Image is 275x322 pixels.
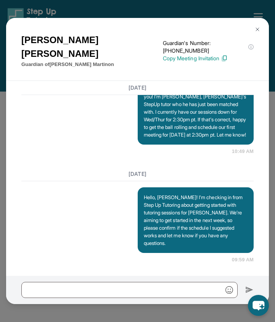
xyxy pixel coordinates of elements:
[144,85,248,138] p: Hi [PERSON_NAME], wonderful to connect with you! I'm [PERSON_NAME], [PERSON_NAME]'s StepUp tutor ...
[21,33,163,61] h1: [PERSON_NAME] [PERSON_NAME]
[163,39,254,55] p: Guardian's Number: [PHONE_NUMBER]
[144,193,248,247] p: Hello, [PERSON_NAME]! I’m checking in from Step Up Tutoring about getting started with tutoring s...
[21,61,163,68] p: Guardian of [PERSON_NAME] Martinon
[232,256,254,264] span: 09:59 AM
[21,170,254,178] h3: [DATE]
[245,285,254,294] img: Send icon
[248,295,269,316] button: chat-button
[248,43,254,51] span: ⓘ
[225,286,233,294] img: Emoji
[232,148,254,155] span: 10:49 AM
[254,26,261,32] img: Close Icon
[163,55,254,62] p: Copy Meeting Invitation
[221,55,228,62] img: Copy Icon
[21,84,254,92] h3: [DATE]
